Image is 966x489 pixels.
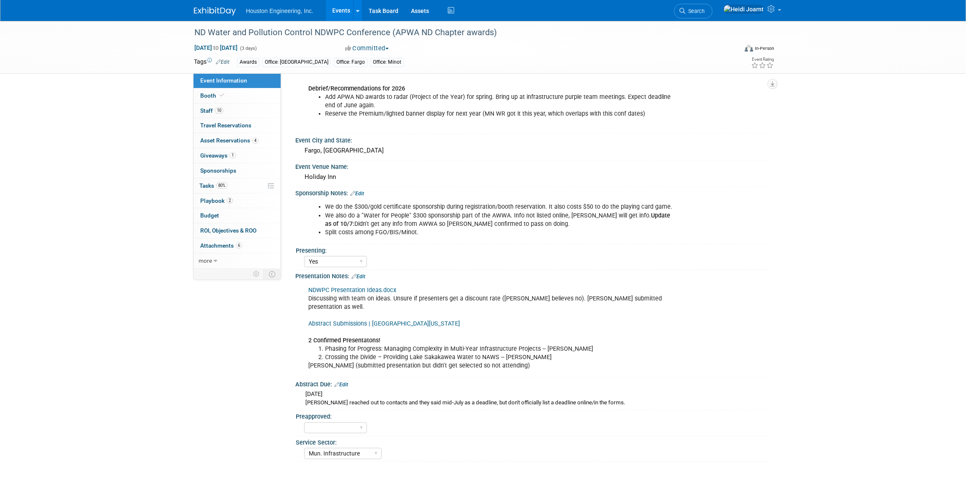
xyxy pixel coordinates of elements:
li: Phasing for Progress: Managing Complexity in Multi-Year Infrastructure Projects -- [PERSON_NAME] [325,345,675,353]
span: Booth [200,92,226,99]
td: Toggle Event Tabs [264,269,281,279]
a: Playbook2 [194,194,281,208]
a: Search [674,4,713,18]
span: 4 [252,137,258,144]
span: 10 [215,107,223,114]
div: Abstract Due: [295,378,772,389]
a: NDWPC Presentation Ideas.docx [308,287,396,294]
div: Event City and State: [295,134,772,145]
span: Giveaways [200,152,236,159]
li: We also do a "Water for People" $300 sponsorship part of the AWWA. Info not listed online, [PERSO... [325,212,675,228]
span: (3 days) [239,46,257,51]
span: Playbook [200,197,233,204]
a: Attachments6 [194,238,281,253]
div: In-Person [754,45,774,52]
a: ROI, Objectives & ROO [194,223,281,238]
div: Presenting: [296,244,768,255]
a: Abstract Submissions | [GEOGRAPHIC_DATA][US_STATE] [308,320,460,327]
li: Crossing the Divide – Providing Lake Sakakawea Water to NAWS -- [PERSON_NAME] [325,353,675,362]
a: Booth [194,88,281,103]
div: Event Venue Name: [295,160,772,171]
span: Search [685,8,705,14]
a: Sponsorships [194,163,281,178]
div: Office: [GEOGRAPHIC_DATA] [262,58,331,67]
a: more [194,254,281,268]
span: Travel Reservations [200,122,251,129]
a: Travel Reservations [194,118,281,133]
span: Event Information [200,77,247,84]
div: [PERSON_NAME] reached out to contacts and they said mid-July as a deadline, but don't officially ... [305,399,766,407]
b: Update as of 10/7: [325,212,670,228]
a: Edit [216,59,230,65]
b: Debrief/Recommendations for 2026 [308,85,405,92]
span: to [212,44,220,51]
i: Booth reservation complete [220,93,224,98]
a: Asset Reservations4 [194,133,281,148]
b: 2 Confirmed Presentatons! [308,337,380,344]
span: [DATE] [305,391,323,397]
div: Event Format [688,44,774,56]
div: Office: Minot [370,58,404,67]
div: Presentation Notes: [295,270,772,281]
li: Reserve the Premium/lighted banner display for next year (MN WR got it this year, which overlaps ... [325,110,675,118]
span: Sponsorships [200,167,236,174]
div: Holiday Inn [302,171,766,184]
span: Attachments [200,242,242,249]
a: Event Information [194,73,281,88]
button: Committed [342,44,392,53]
a: Giveaways1 [194,148,281,163]
a: Edit [350,191,364,197]
span: Staff [200,107,223,114]
span: Budget [200,212,219,219]
a: Tasks80% [194,179,281,193]
span: 1 [230,152,236,158]
span: Tasks [199,182,227,189]
span: [DATE] [DATE] [194,44,238,52]
img: Format-Inperson.png [745,45,753,52]
li: Split costs among FGO/BIS/Minot. [325,228,675,237]
div: Office: Fargo [334,58,367,67]
a: Edit [351,274,365,279]
div: Preapproved: [296,410,768,421]
div: ND Water and Pollution Control NDWPC Conference (APWA ND Chapter awards) [191,25,725,40]
div: Fargo, [GEOGRAPHIC_DATA] [302,144,766,157]
a: Budget [194,208,281,223]
span: more [199,257,212,264]
span: 2 [227,197,233,204]
a: Staff10 [194,103,281,118]
span: Asset Reservations [200,137,258,144]
span: ROI, Objectives & ROO [200,227,256,234]
div: Sponsorship Notes: [295,187,772,198]
span: 6 [236,242,242,248]
a: Edit [334,382,348,388]
img: ExhibitDay [194,7,236,16]
li: Add APWA ND awards to radar (Project of the Year) for spring. Bring up at infrastructure purple t... [325,93,675,110]
div: Discussing with team on ideas. Unsure if presenters get a discount rate ([PERSON_NAME] believes n... [302,282,680,375]
li: We do the $300/gold certificate sponsorship during registration/booth reservation. It also costs ... [325,203,675,211]
div: Awards [237,58,259,67]
span: 80% [216,182,227,189]
td: Tags [194,57,230,67]
img: Heidi Joarnt [723,5,764,14]
div: Service Sector: [296,436,768,447]
div: Event Rating [751,57,774,62]
span: Houston Engineering, Inc. [246,8,313,14]
td: Personalize Event Tab Strip [249,269,264,279]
